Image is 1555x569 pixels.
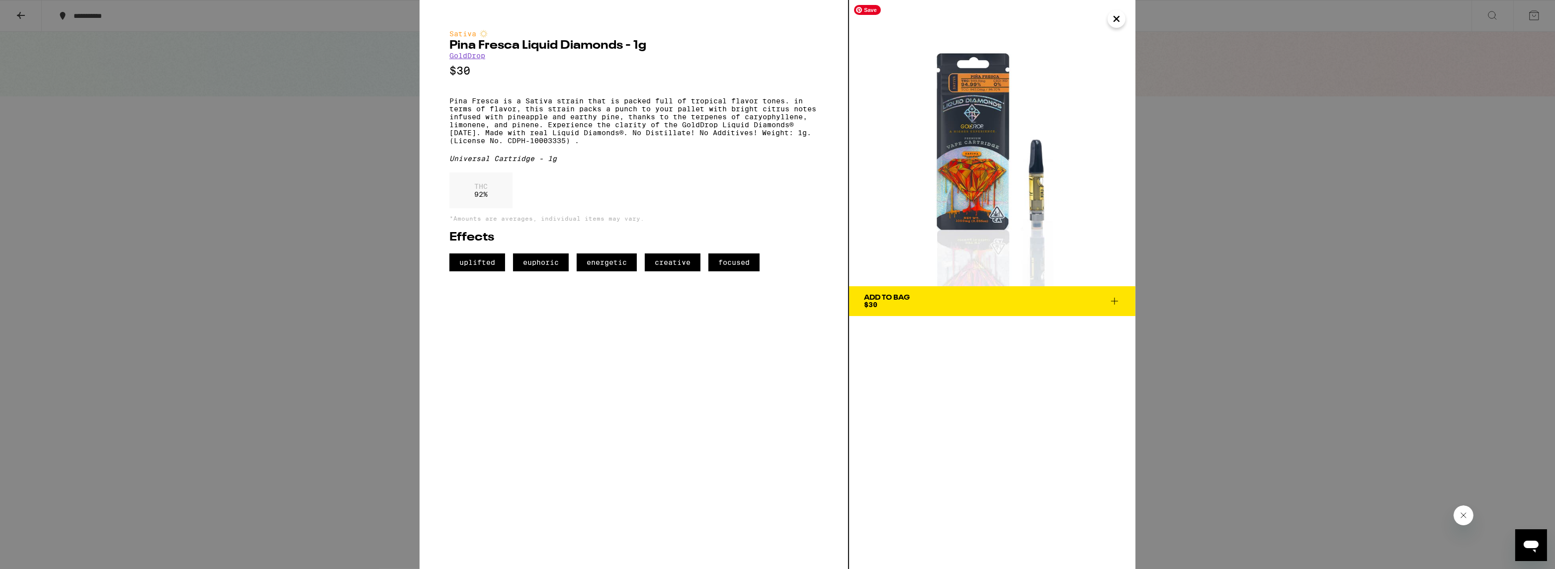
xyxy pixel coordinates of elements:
span: $30 [864,301,877,309]
button: Add To Bag$30 [849,286,1135,316]
span: Save [854,5,881,15]
span: focused [708,253,760,271]
h2: Effects [449,232,818,244]
span: uplifted [449,253,505,271]
span: energetic [577,253,637,271]
div: 92 % [449,172,513,208]
span: creative [645,253,700,271]
iframe: Close message [1454,505,1473,525]
div: Add To Bag [864,294,910,301]
a: GoldDrop [449,52,485,60]
h2: Pina Fresca Liquid Diamonds - 1g [449,40,818,52]
p: THC [474,182,488,190]
span: Hi. Need any help? [6,7,72,15]
button: Close [1108,10,1125,28]
iframe: Button to launch messaging window [1515,529,1547,561]
img: sativaColor.svg [480,30,488,38]
p: $30 [449,65,818,77]
div: Universal Cartridge - 1g [449,155,818,163]
div: Sativa [449,30,818,38]
p: Pina Fresca is a Sativa strain that is packed full of tropical flavor tones. in terms of flavor, ... [449,97,818,145]
p: *Amounts are averages, individual items may vary. [449,215,818,222]
span: euphoric [513,253,569,271]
